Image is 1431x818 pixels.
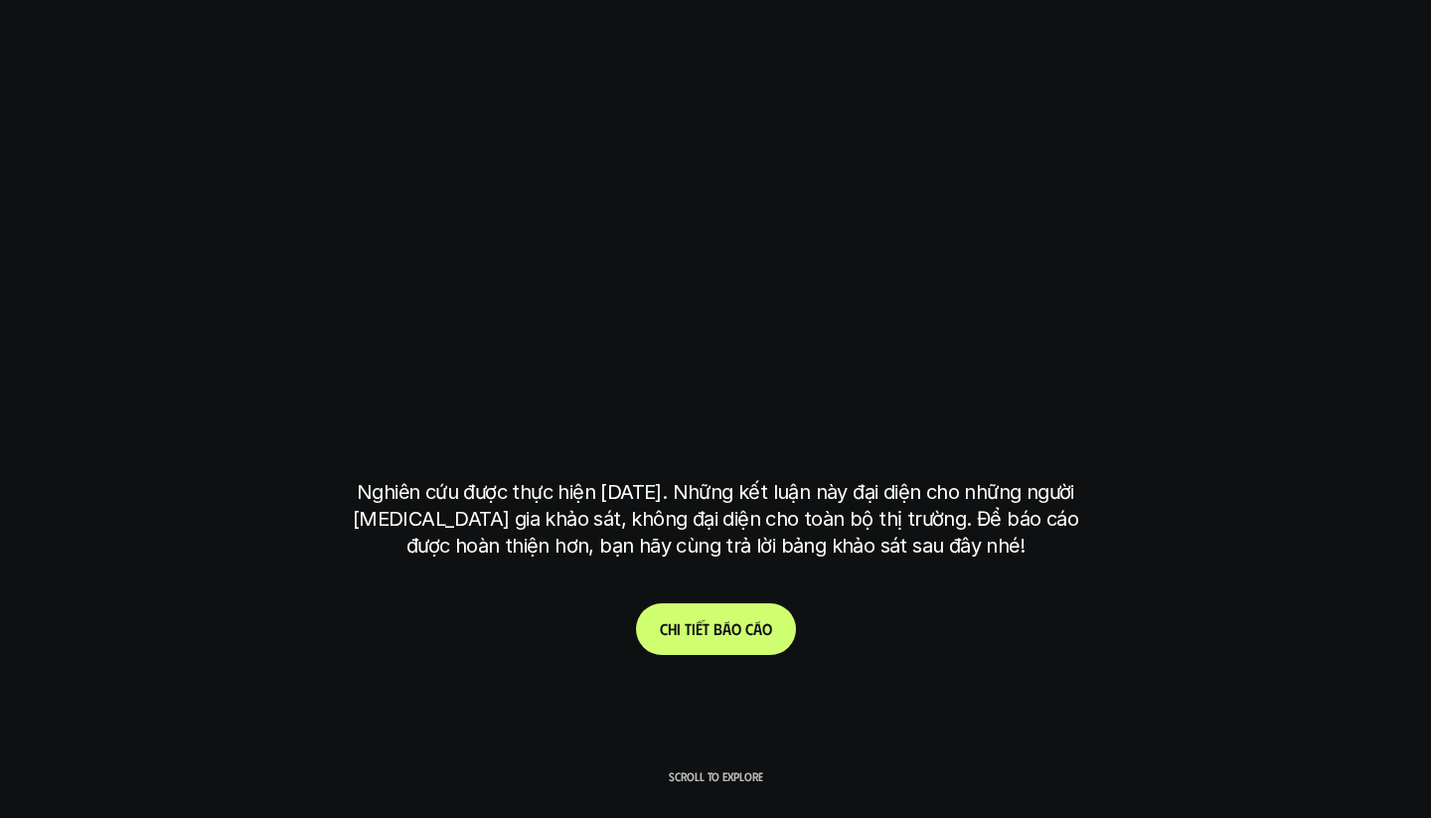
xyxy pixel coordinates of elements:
[636,603,796,655] a: Chitiếtbáocáo
[353,218,1078,301] h1: phạm vi công việc của
[722,619,731,638] span: á
[731,619,741,638] span: o
[677,619,681,638] span: i
[362,375,1070,458] h1: tại [GEOGRAPHIC_DATA]
[703,619,710,638] span: t
[647,169,798,192] h6: Kết quả nghiên cứu
[762,619,772,638] span: o
[668,619,677,638] span: h
[660,619,668,638] span: C
[753,619,762,638] span: á
[692,619,696,638] span: i
[669,769,763,783] p: Scroll to explore
[696,619,703,638] span: ế
[685,619,692,638] span: t
[714,619,722,638] span: b
[343,479,1088,560] p: Nghiên cứu được thực hiện [DATE]. Những kết luận này đại diện cho những người [MEDICAL_DATA] gia ...
[745,619,753,638] span: c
